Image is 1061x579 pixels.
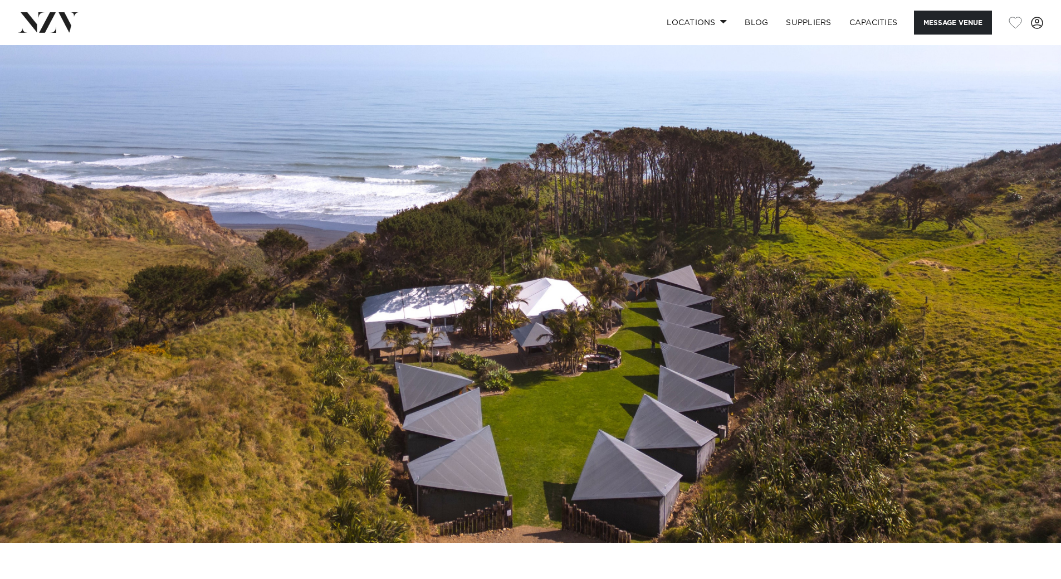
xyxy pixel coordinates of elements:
[736,11,777,35] a: BLOG
[658,11,736,35] a: Locations
[914,11,992,35] button: Message Venue
[18,12,79,32] img: nzv-logo.png
[840,11,907,35] a: Capacities
[777,11,840,35] a: SUPPLIERS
